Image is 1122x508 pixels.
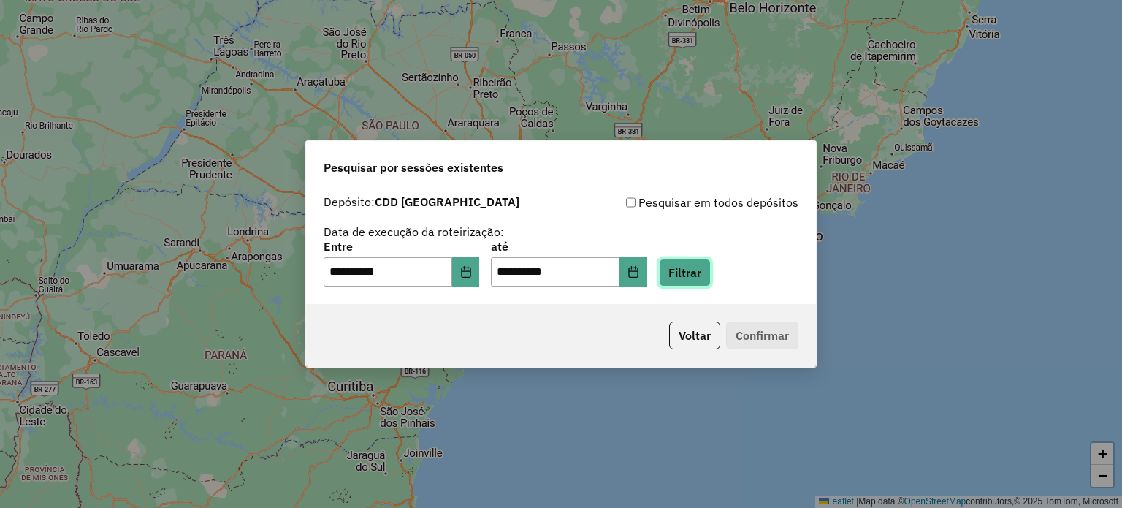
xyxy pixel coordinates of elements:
[659,259,711,287] button: Filtrar
[324,238,479,255] label: Entre
[324,159,503,176] span: Pesquisar por sessões existentes
[452,257,480,287] button: Choose Date
[669,322,720,349] button: Voltar
[324,223,504,240] label: Data de execução da roteirização:
[561,194,798,211] div: Pesquisar em todos depósitos
[375,194,519,209] strong: CDD [GEOGRAPHIC_DATA]
[324,193,519,211] label: Depósito:
[619,257,647,287] button: Choose Date
[491,238,646,255] label: até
